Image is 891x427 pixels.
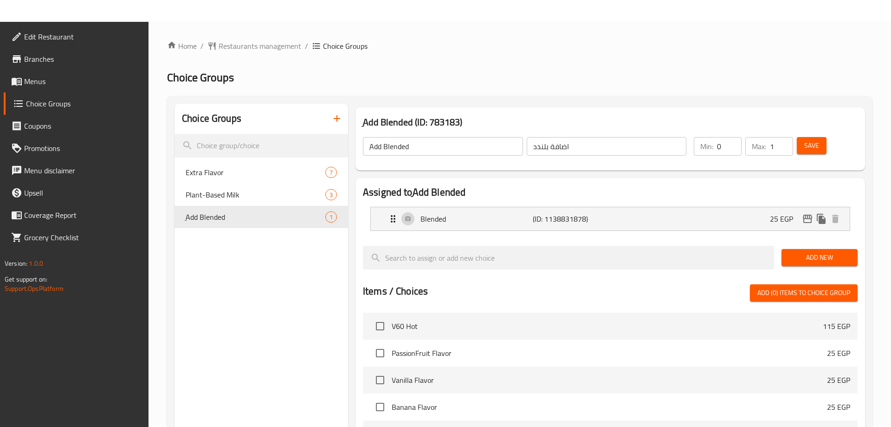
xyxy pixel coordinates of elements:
[750,284,858,302] button: Add (0) items to choice group
[4,204,149,226] a: Coverage Report
[24,210,142,221] span: Coverage Report
[392,401,827,413] span: Banana Flavor
[4,159,149,182] a: Menu disclaimer
[326,168,336,177] span: 7
[363,203,858,235] li: Expand
[323,40,368,52] span: Choice Groups
[4,182,149,204] a: Upsell
[24,31,142,42] span: Edit Restaurant
[325,167,337,178] div: Choices
[827,374,850,386] p: 25 EGP
[24,53,142,65] span: Branches
[533,213,607,224] p: (ID: 1138831878)
[207,40,301,52] a: Restaurants management
[797,137,826,154] button: Save
[827,401,850,413] p: 25 EGP
[814,212,828,226] button: duplicate
[4,226,149,249] a: Grocery Checklist
[828,212,842,226] button: delete
[363,115,858,130] h3: ِAdd Blended (ID: 783183)
[770,213,801,224] p: 25 EGP
[420,213,533,224] p: Blended
[24,187,142,198] span: Upsell
[305,40,308,52] li: /
[4,115,149,137] a: Coupons
[24,232,142,243] span: Grocery Checklist
[24,76,142,87] span: Menus
[29,257,43,269] span: 1.0.0
[4,92,149,115] a: Choice Groups
[363,284,428,298] h2: Items / Choices
[174,206,348,228] div: ِAdd Blended1
[752,141,766,152] p: Max:
[24,165,142,176] span: Menu disclaimer
[5,273,47,285] span: Get support on:
[781,249,858,266] button: Add New
[804,140,819,151] span: Save
[392,348,827,359] span: PassionFruit Flavor
[363,246,774,269] input: search
[174,161,348,184] div: Extra Flavor7
[326,191,336,199] span: 3
[167,40,197,52] a: Home
[827,348,850,359] p: 25 EGP
[174,184,348,206] div: Plant-Based Milk3
[823,321,850,332] p: 115 EGP
[370,343,390,363] span: Select choice
[186,167,325,178] span: Extra Flavor
[700,141,713,152] p: Min:
[200,40,204,52] li: /
[186,189,325,200] span: Plant-Based Milk
[392,321,823,332] span: V60 Hot
[4,70,149,92] a: Menus
[757,287,850,299] span: Add (0) items to choice group
[363,185,858,199] h2: Assigned to ِAdd Blended
[24,120,142,131] span: Coupons
[5,257,27,269] span: Version:
[24,143,142,154] span: Promotions
[167,40,872,52] nav: breadcrumb
[186,211,325,223] span: ِAdd Blended
[371,207,850,230] div: Expand
[4,137,149,159] a: Promotions
[174,134,348,158] input: search
[801,212,814,226] button: edit
[167,67,234,88] span: Choice Groups
[4,48,149,70] a: Branches
[326,213,336,222] span: 1
[5,282,64,295] a: Support.OpsPlatform
[219,40,301,52] span: Restaurants management
[789,252,850,263] span: Add New
[26,98,142,109] span: Choice Groups
[392,374,827,386] span: Vanilla Flavor
[182,112,241,125] h2: Choice Groups
[370,370,390,390] span: Select choice
[4,26,149,48] a: Edit Restaurant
